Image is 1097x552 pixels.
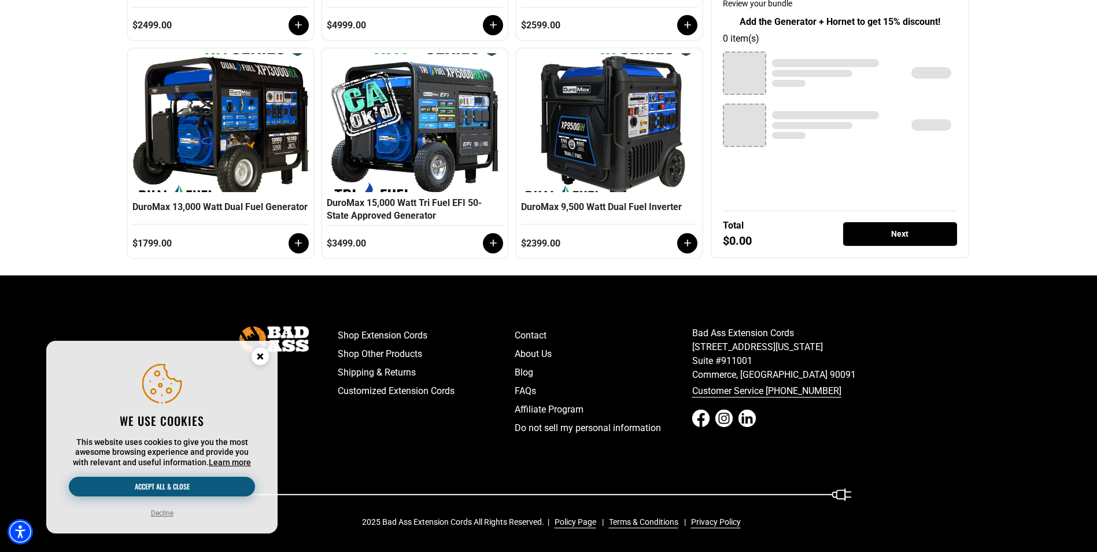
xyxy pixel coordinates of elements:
a: Facebook - open in a new tab [692,410,710,427]
a: This website uses cookies to give you the most awesome browsing experience and provide you with r... [209,458,251,467]
div: $2399.00 [521,238,625,249]
div: $3499.00 [327,238,431,249]
p: Bad Ass Extension Cords [STREET_ADDRESS][US_STATE] Suite #911001 Commerce, [GEOGRAPHIC_DATA] 90091 [692,326,870,382]
button: Close this option [243,341,278,376]
a: Shop Other Products [338,345,515,363]
div: $0.00 [723,235,752,246]
h2: We use cookies [69,413,255,428]
div: $2599.00 [521,20,625,31]
a: Shipping & Returns [338,363,515,382]
a: Affiliate Program [515,400,692,419]
button: Accept all & close [69,477,255,496]
a: Policy Page [550,516,596,528]
div: Total [723,220,744,231]
p: This website uses cookies to give you the most awesome browsing experience and provide you with r... [69,437,255,468]
a: Instagram - open in a new tab [715,410,733,427]
a: Privacy Policy [686,516,741,528]
div: DuroMax 13,000 Watt Dual Fuel Generator [132,201,309,225]
a: Terms & Conditions [604,516,678,528]
div: $1799.00 [132,238,237,249]
div: $2499.00 [132,20,237,31]
button: Decline [151,508,173,518]
a: Customized Extension Cords [338,382,515,400]
div: Add the Generator + Hornet to get 15% discount! [740,15,940,29]
a: Shop Extension Cords [338,326,515,345]
div: $4999.00 [327,20,431,31]
a: About Us [515,345,692,363]
a: LinkedIn - open in a new tab [738,410,756,427]
a: FAQs [515,382,692,400]
a: Blog [515,363,692,382]
aside: Cookie Consent [46,341,278,534]
div: 0 item(s) [723,32,957,46]
a: Do not sell my personal information [515,419,692,437]
a: call 833-674-1699 [692,382,870,400]
div: Next [843,222,958,246]
div: DuroMax 15,000 Watt Tri Fuel EFI 50-State Approved Generator [327,197,503,226]
img: Bad Ass Extension Cords [239,326,309,352]
a: Contact [515,326,692,345]
div: Accessibility Menu [8,519,33,544]
div: 2025 Bad Ass Extension Cords All Rights Reserved. [362,516,749,528]
div: DuroMax 9,500 Watt Dual Fuel Inverter [521,201,697,225]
